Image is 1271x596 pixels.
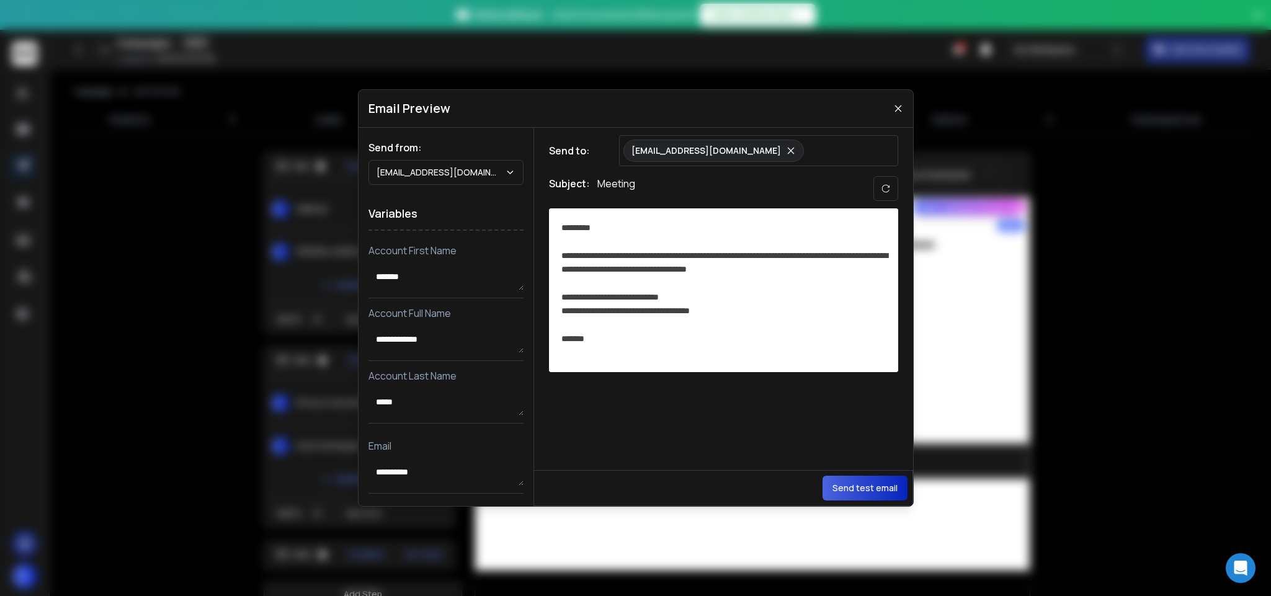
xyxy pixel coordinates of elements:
h1: Subject: [549,176,590,201]
div: Open Intercom Messenger [1226,553,1255,583]
h1: Send to: [549,143,599,158]
p: Email [368,438,524,453]
h1: Variables [368,197,524,231]
p: Account Full Name [368,306,524,321]
h1: Send from: [368,140,524,155]
button: Send test email [823,476,908,500]
p: Meeting [597,176,635,201]
p: Account Last Name [368,368,524,383]
p: Account First Name [368,243,524,258]
p: [EMAIL_ADDRESS][DOMAIN_NAME] [377,166,505,179]
h1: Email Preview [368,100,450,117]
p: [EMAIL_ADDRESS][DOMAIN_NAME] [631,145,781,157]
